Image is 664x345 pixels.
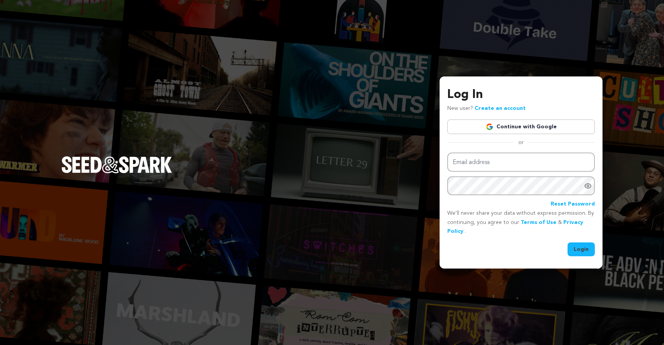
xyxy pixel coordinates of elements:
[521,220,556,225] a: Terms of Use
[447,119,595,134] a: Continue with Google
[61,156,172,173] img: Seed&Spark Logo
[551,200,595,209] a: Reset Password
[447,86,595,104] h3: Log In
[475,106,526,111] a: Create an account
[486,123,493,131] img: Google logo
[514,139,528,146] span: or
[447,209,595,236] p: We’ll never share your data without express permission. By continuing, you agree to our & .
[61,156,172,189] a: Seed&Spark Homepage
[447,104,526,113] p: New user?
[568,242,595,256] button: Login
[584,182,592,190] a: Show password as plain text. Warning: this will display your password on the screen.
[447,153,595,172] input: Email address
